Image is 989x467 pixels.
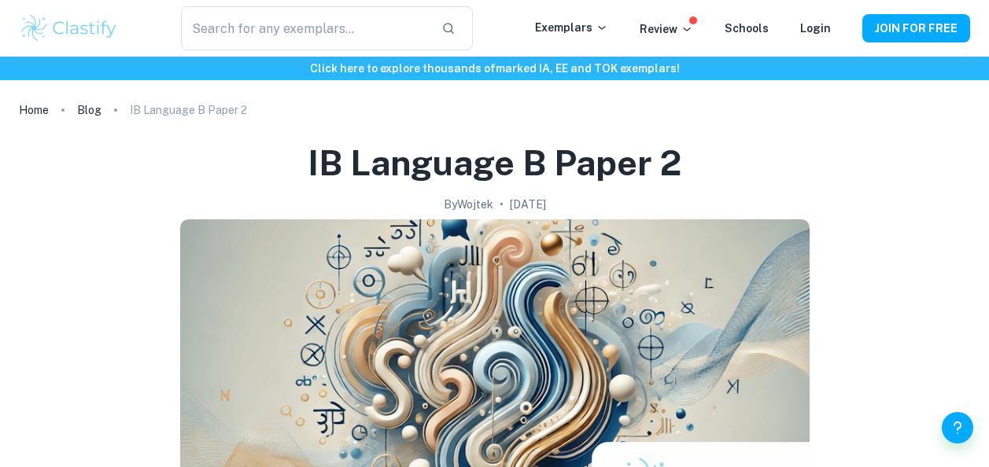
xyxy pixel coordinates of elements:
input: Search for any exemplars... [181,6,428,50]
button: JOIN FOR FREE [862,14,970,42]
a: Home [19,99,49,121]
p: Review [640,20,693,38]
p: • [500,196,504,213]
a: Schools [725,22,769,35]
button: Help and Feedback [942,412,973,443]
a: Login [800,22,831,35]
h1: IB Language B Paper 2 [308,140,681,186]
h2: [DATE] [510,196,546,213]
h2: By Wojtek [444,196,493,213]
p: Exemplars [535,19,608,36]
h6: Click here to explore thousands of marked IA, EE and TOK exemplars ! [3,60,986,77]
p: IB Language B Paper 2 [130,101,247,119]
a: Blog [77,99,101,121]
img: Clastify logo [19,13,119,44]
